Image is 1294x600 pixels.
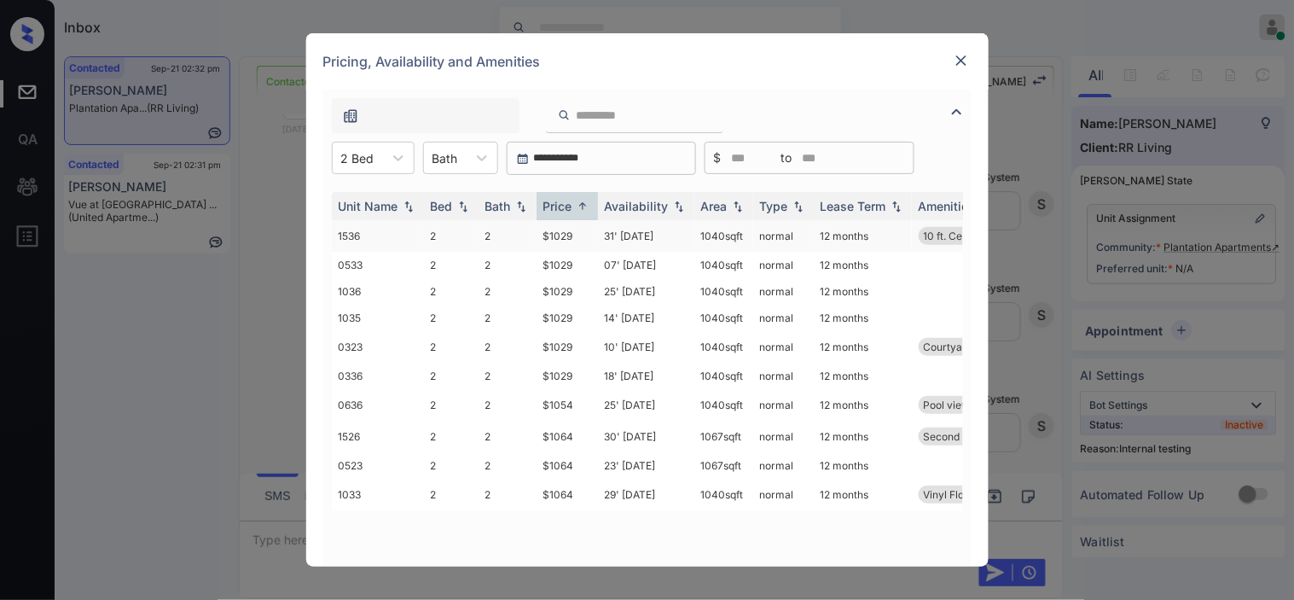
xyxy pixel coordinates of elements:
td: 0636 [332,389,424,421]
td: 0323 [332,331,424,363]
div: Bath [485,199,511,213]
td: 2 [424,220,479,252]
td: 2 [479,331,537,363]
td: 10' [DATE] [598,331,694,363]
td: 1040 sqft [694,278,753,305]
td: 12 months [814,421,912,452]
td: 2 [479,421,537,452]
td: 14' [DATE] [598,305,694,331]
td: 1067 sqft [694,421,753,452]
td: 30' [DATE] [598,421,694,452]
td: 2 [479,479,537,510]
td: 12 months [814,331,912,363]
td: 25' [DATE] [598,278,694,305]
td: 12 months [814,220,912,252]
td: 2 [424,252,479,278]
span: Second Floor [924,430,988,443]
td: 18' [DATE] [598,363,694,389]
td: 1040 sqft [694,305,753,331]
img: sorting [888,201,905,213]
img: sorting [729,201,746,213]
span: Vinyl Flooring [924,488,989,501]
td: 12 months [814,363,912,389]
td: 2 [479,252,537,278]
img: icon-zuma [558,108,571,123]
td: 1040 sqft [694,389,753,421]
td: 2 [424,331,479,363]
td: 1040 sqft [694,252,753,278]
td: normal [753,331,814,363]
td: 12 months [814,305,912,331]
img: close [953,52,970,69]
td: 2 [424,479,479,510]
td: 2 [479,220,537,252]
td: 0533 [332,252,424,278]
td: $1029 [537,331,598,363]
td: 1040 sqft [694,363,753,389]
td: normal [753,452,814,479]
div: Unit Name [339,199,398,213]
td: 12 months [814,452,912,479]
td: 0336 [332,363,424,389]
td: 1040 sqft [694,479,753,510]
td: 1526 [332,421,424,452]
td: normal [753,305,814,331]
td: 2 [479,452,537,479]
td: 1040 sqft [694,220,753,252]
img: sorting [574,200,591,213]
td: normal [753,421,814,452]
td: normal [753,389,814,421]
td: 31' [DATE] [598,220,694,252]
td: 12 months [814,389,912,421]
td: 1536 [332,220,424,252]
td: 0523 [332,452,424,479]
td: 1036 [332,278,424,305]
td: $1029 [537,220,598,252]
td: $1054 [537,389,598,421]
td: $1064 [537,479,598,510]
div: Type [760,199,788,213]
td: 1033 [332,479,424,510]
td: 12 months [814,252,912,278]
div: Area [701,199,728,213]
img: icon-zuma [342,108,359,125]
span: to [781,149,792,167]
img: sorting [455,201,472,213]
div: Lease Term [821,199,886,213]
div: Availability [605,199,669,213]
td: $1029 [537,278,598,305]
span: 10 ft. Ceiling [924,230,983,242]
td: 2 [479,278,537,305]
img: sorting [400,201,417,213]
td: $1029 [537,252,598,278]
td: 12 months [814,479,912,510]
div: Bed [431,199,453,213]
td: normal [753,220,814,252]
span: Pool view [924,399,971,411]
td: 2 [424,452,479,479]
img: icon-zuma [947,102,967,122]
td: $1029 [537,363,598,389]
img: sorting [670,201,688,213]
td: normal [753,278,814,305]
td: $1029 [537,305,598,331]
div: Pricing, Availability and Amenities [306,33,989,90]
div: Price [543,199,572,213]
td: 2 [424,305,479,331]
td: 2 [424,278,479,305]
td: 2 [479,363,537,389]
span: $ [714,149,722,167]
span: Courtyard view [924,341,999,353]
img: sorting [790,201,807,213]
td: 12 months [814,278,912,305]
td: 29' [DATE] [598,479,694,510]
div: Amenities [919,199,976,213]
td: normal [753,252,814,278]
img: sorting [513,201,530,213]
td: 07' [DATE] [598,252,694,278]
td: normal [753,479,814,510]
td: 2 [479,389,537,421]
td: 2 [479,305,537,331]
td: 25' [DATE] [598,389,694,421]
td: normal [753,363,814,389]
